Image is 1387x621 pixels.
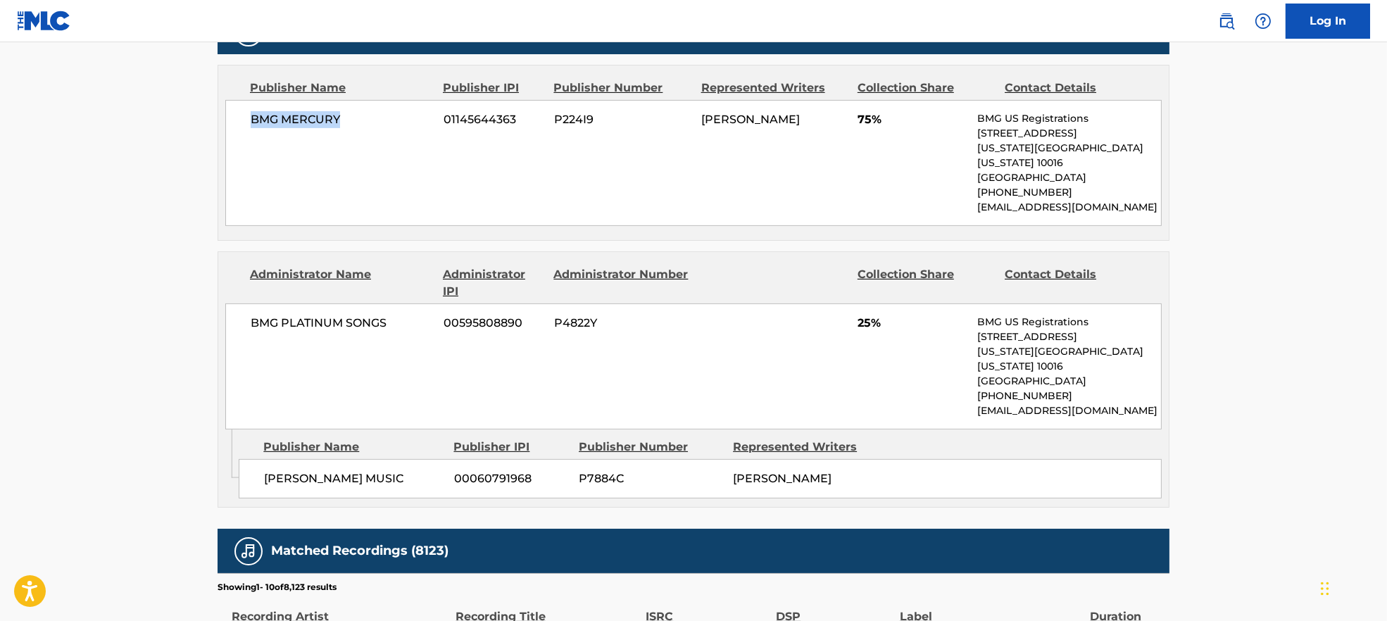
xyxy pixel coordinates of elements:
[453,439,568,456] div: Publisher IPI
[977,344,1161,374] p: [US_STATE][GEOGRAPHIC_DATA][US_STATE] 10016
[977,111,1161,126] p: BMG US Registrations
[579,470,722,487] span: P7884C
[218,581,337,594] p: Showing 1 - 10 of 8,123 results
[977,330,1161,344] p: [STREET_ADDRESS]
[1218,13,1235,30] img: search
[977,126,1161,141] p: [STREET_ADDRESS]
[1005,266,1141,300] div: Contact Details
[977,374,1161,389] p: [GEOGRAPHIC_DATA]
[443,80,543,96] div: Publisher IPI
[733,439,877,456] div: Represented Writers
[454,470,568,487] span: 00060791968
[554,315,691,332] span: P4822Y
[977,200,1161,215] p: [EMAIL_ADDRESS][DOMAIN_NAME]
[977,403,1161,418] p: [EMAIL_ADDRESS][DOMAIN_NAME]
[733,472,831,485] span: [PERSON_NAME]
[251,111,433,128] span: BMG MERCURY
[1005,80,1141,96] div: Contact Details
[553,266,690,300] div: Administrator Number
[858,315,967,332] span: 25%
[977,315,1161,330] p: BMG US Registrations
[858,266,994,300] div: Collection Share
[858,80,994,96] div: Collection Share
[444,111,544,128] span: 01145644363
[977,185,1161,200] p: [PHONE_NUMBER]
[263,439,443,456] div: Publisher Name
[1286,4,1370,39] a: Log In
[17,11,71,31] img: MLC Logo
[553,80,690,96] div: Publisher Number
[250,266,432,300] div: Administrator Name
[701,80,847,96] div: Represented Writers
[240,543,257,560] img: Matched Recordings
[701,113,800,126] span: [PERSON_NAME]
[443,266,543,300] div: Administrator IPI
[250,80,432,96] div: Publisher Name
[1321,567,1329,610] div: Drag
[977,170,1161,185] p: [GEOGRAPHIC_DATA]
[1317,553,1387,621] iframe: Chat Widget
[1249,7,1277,35] div: Help
[251,315,433,332] span: BMG PLATINUM SONGS
[444,315,544,332] span: 00595808890
[1255,13,1272,30] img: help
[858,111,967,128] span: 75%
[271,543,448,559] h5: Matched Recordings (8123)
[554,111,691,128] span: P224I9
[1212,7,1241,35] a: Public Search
[579,439,722,456] div: Publisher Number
[977,141,1161,170] p: [US_STATE][GEOGRAPHIC_DATA][US_STATE] 10016
[264,470,444,487] span: [PERSON_NAME] MUSIC
[977,389,1161,403] p: [PHONE_NUMBER]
